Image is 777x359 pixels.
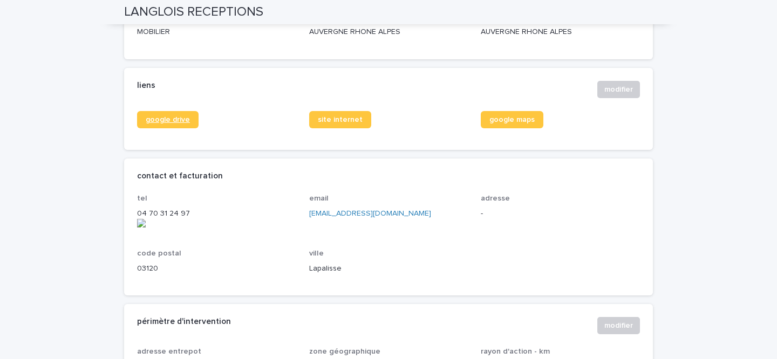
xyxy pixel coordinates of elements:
span: google drive [146,116,190,123]
onoff-telecom-ce-phone-number-wrapper: 04 70 31 24 97 [137,210,190,217]
span: tel [137,195,147,202]
p: MOBILIER [137,26,296,38]
p: Lapalisse [309,263,468,274]
h2: liens [137,81,155,91]
p: - [481,208,640,219]
span: ville [309,250,324,257]
p: 03120 [137,263,296,274]
img: actions-icon.png [137,219,296,227]
span: modifier [604,320,633,331]
span: zone géographique [309,348,380,355]
h2: périmètre d'intervention [137,317,231,327]
h2: contact et facturation [137,171,223,181]
span: code postal [137,250,181,257]
p: AUVERGNE RHONE ALPES [309,26,468,38]
button: modifier [597,317,640,334]
a: site internet [309,111,371,128]
span: adresse entrepot [137,348,201,355]
p: AUVERGNE RHONE ALPES [481,26,640,38]
span: rayon d'action - km [481,348,550,355]
a: google maps [481,111,543,128]
span: adresse [481,195,510,202]
span: google maps [489,116,535,123]
h2: LANGLOIS RECEPTIONS [124,4,263,20]
button: modifier [597,81,640,98]
a: google drive [137,111,199,128]
span: modifier [604,84,633,95]
span: site internet [318,116,363,123]
span: email [309,195,329,202]
a: [EMAIL_ADDRESS][DOMAIN_NAME] [309,210,431,217]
